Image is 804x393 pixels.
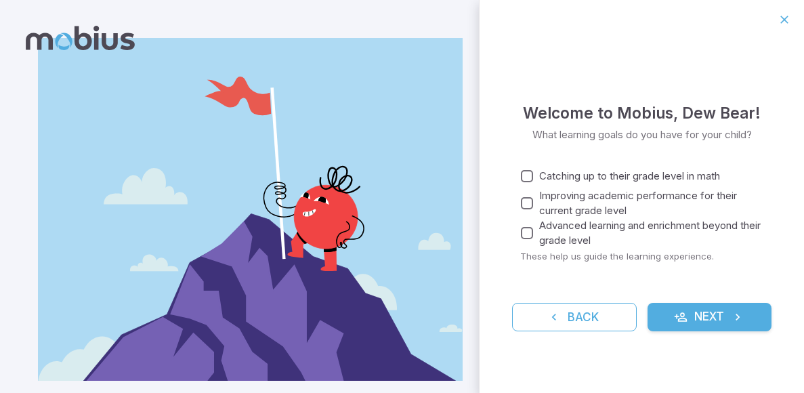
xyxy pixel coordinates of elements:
[539,188,761,218] span: Improving academic performance for their current grade level
[38,38,463,381] img: parent_2-illustration
[539,169,720,184] span: Catching up to their grade level in math
[532,127,752,142] p: What learning goals do you have for your child?
[512,303,637,331] button: Back
[648,303,772,331] button: Next
[523,101,761,125] h4: Welcome to Mobius , Dew Bear !
[539,218,761,248] span: Advanced learning and enrichment beyond their grade level
[520,250,771,262] p: These help us guide the learning experience.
